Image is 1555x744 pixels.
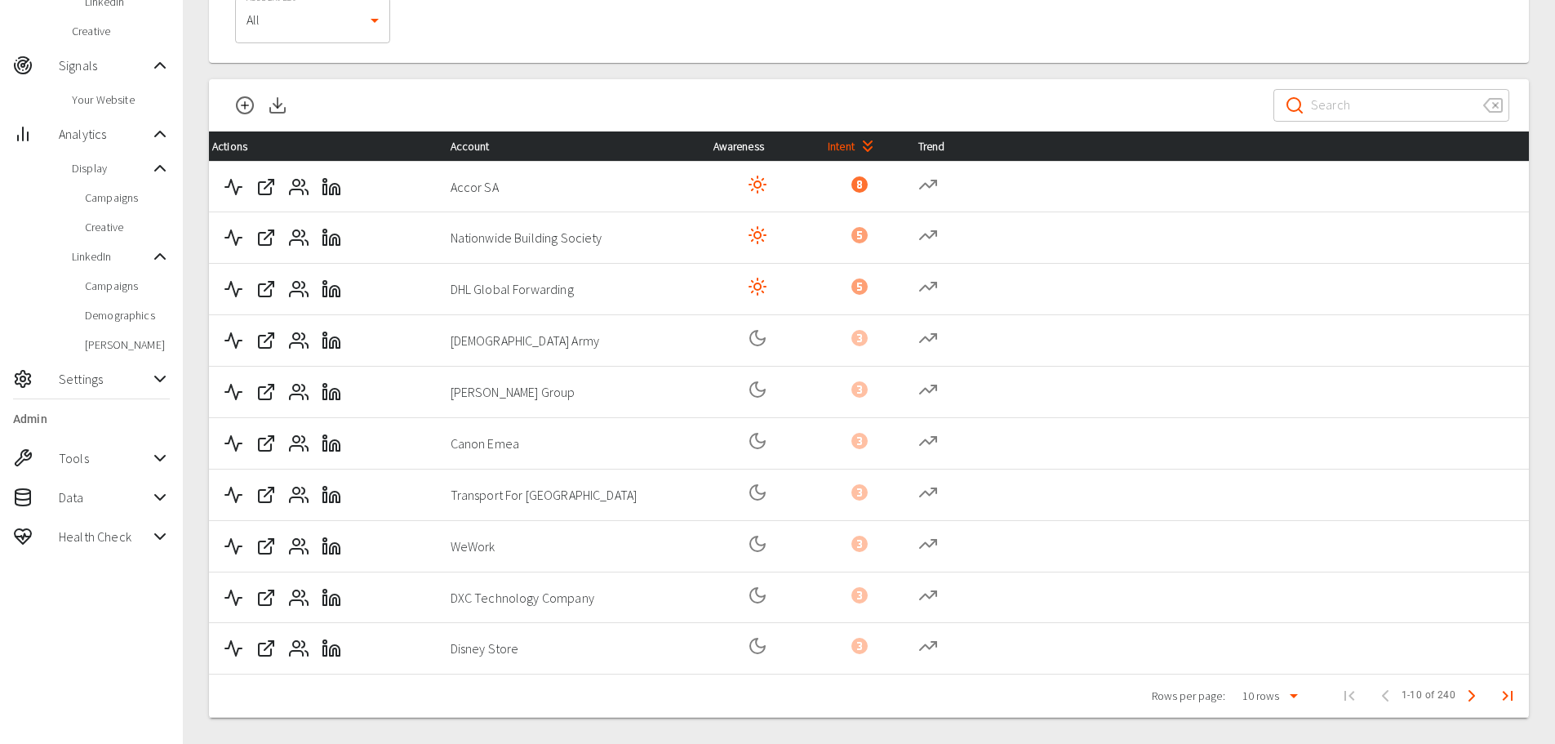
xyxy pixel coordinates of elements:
[918,136,1516,156] div: Trend
[451,136,516,156] span: Account
[59,124,150,144] span: Analytics
[72,91,170,108] span: Your Website
[250,632,282,665] button: Web Site
[217,530,250,563] button: Activity
[85,336,170,353] span: [PERSON_NAME]
[451,177,687,197] p: Accor SA
[85,189,170,206] span: Campaigns
[1369,679,1402,712] span: Previous Page
[451,588,687,608] p: DXC Technology Company
[59,56,150,75] span: Signals
[315,221,348,254] button: LinkedIn
[250,376,282,408] button: Web Site
[282,273,315,305] button: Contacts
[59,488,150,507] span: Data
[250,530,282,563] button: Web Site
[217,581,250,614] button: Activity
[828,136,881,156] span: Intent
[315,324,348,357] button: LinkedIn
[315,632,348,665] button: LinkedIn
[451,136,687,156] div: Account
[918,136,971,156] span: Trend
[282,581,315,614] button: Contacts
[217,221,250,254] button: Activity
[713,136,802,156] div: Awareness
[315,427,348,460] button: LinkedIn
[217,171,250,203] button: Activity
[282,632,315,665] button: Contacts
[1238,688,1284,704] div: 10 rows
[451,639,687,658] p: Disney Store
[217,427,250,460] button: Activity
[1455,679,1488,712] button: Next Page
[229,79,261,131] button: Add Accounts
[250,221,282,254] button: Web Site
[85,278,170,294] span: Campaigns
[72,23,170,39] span: Creative
[748,277,767,296] svg: Visited Web Site
[282,171,315,203] button: Contacts
[282,221,315,254] button: Contacts
[451,279,687,299] p: DHL Global Forwarding
[748,225,767,245] svg: Visited Web Site
[315,581,348,614] button: LinkedIn
[315,171,348,203] button: LinkedIn
[315,479,348,511] button: LinkedIn
[282,324,315,357] button: Contacts
[72,160,150,176] span: Display
[451,434,687,453] p: Canon Emea
[59,369,150,389] span: Settings
[828,136,892,156] div: Intent
[315,376,348,408] button: LinkedIn
[217,479,250,511] button: Activity
[748,175,767,194] svg: Visited Web Site
[217,273,250,305] button: Activity
[451,382,687,402] p: [PERSON_NAME] Group
[451,331,687,350] p: [DEMOGRAPHIC_DATA] Army
[1330,676,1369,715] span: First Page
[1152,688,1225,704] p: Rows per page:
[59,448,150,468] span: Tools
[250,581,282,614] button: Web Site
[451,228,687,247] p: Nationwide Building Society
[250,324,282,357] button: Web Site
[282,479,315,511] button: Contacts
[1232,684,1304,708] div: 10 rows
[250,171,282,203] button: Web Site
[282,530,315,563] button: Contacts
[315,530,348,563] button: LinkedIn
[250,427,282,460] button: Web Site
[72,248,150,265] span: LinkedIn
[217,376,250,408] button: Activity
[85,219,170,235] span: Creative
[282,427,315,460] button: Contacts
[217,324,250,357] button: Activity
[1488,676,1527,715] button: Last Page
[1311,82,1470,128] input: Search
[282,376,315,408] button: Contacts
[451,485,687,505] p: Transport For [GEOGRAPHIC_DATA]
[250,479,282,511] button: Web Site
[250,273,282,305] button: Web Site
[261,79,294,131] button: Download
[59,527,150,546] span: Health Check
[217,632,250,665] button: Activity
[451,537,687,556] p: WeWork
[1285,96,1304,115] svg: Search
[315,273,348,305] button: LinkedIn
[85,307,170,323] span: Demographics
[1402,688,1455,704] span: 1-10 of 240
[713,136,790,156] span: Awareness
